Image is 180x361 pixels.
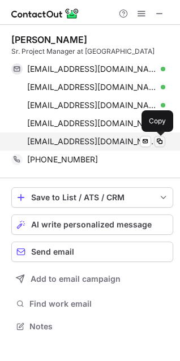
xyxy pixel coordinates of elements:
button: AI write personalized message [11,214,173,235]
span: [EMAIL_ADDRESS][DOMAIN_NAME] [27,118,157,128]
button: Add to email campaign [11,269,173,289]
div: Sr. Project Manager at [GEOGRAPHIC_DATA] [11,46,173,57]
button: Notes [11,319,173,334]
button: Find work email [11,296,173,312]
span: [EMAIL_ADDRESS][DOMAIN_NAME] [27,64,157,74]
span: [EMAIL_ADDRESS][DOMAIN_NAME] [27,136,157,147]
span: [PHONE_NUMBER] [27,154,98,165]
img: ContactOut v5.3.10 [11,7,79,20]
button: save-profile-one-click [11,187,173,208]
div: Save to List / ATS / CRM [31,193,153,202]
div: [PERSON_NAME] [11,34,87,45]
button: Send email [11,242,173,262]
span: Notes [29,321,169,332]
span: Find work email [29,299,169,309]
span: Add to email campaign [31,274,121,283]
span: [EMAIL_ADDRESS][DOMAIN_NAME] [27,100,157,110]
span: [EMAIL_ADDRESS][DOMAIN_NAME] [27,82,157,92]
span: AI write personalized message [31,220,152,229]
span: Send email [31,247,74,256]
